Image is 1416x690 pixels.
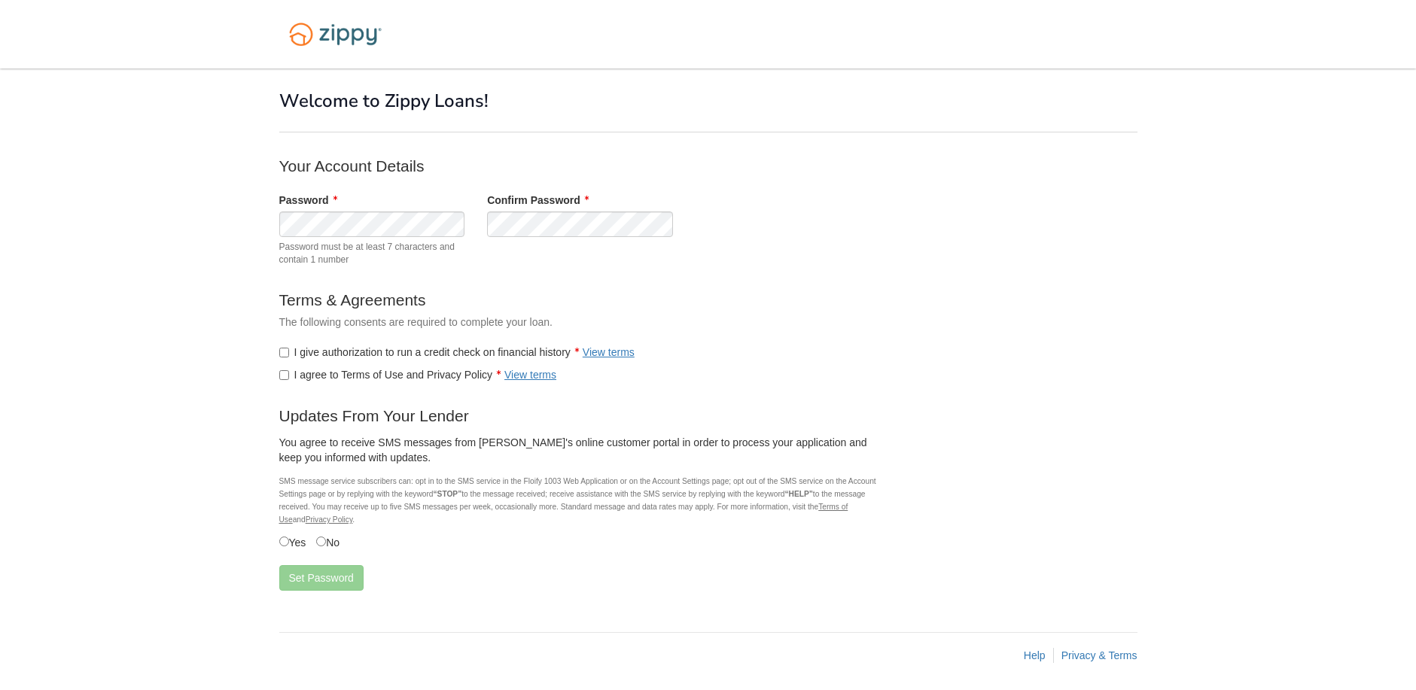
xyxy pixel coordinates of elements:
a: Privacy Policy [306,515,353,524]
button: Set Password [279,565,364,591]
input: I give authorization to run a credit check on financial historyView terms [279,348,289,357]
p: Your Account Details [279,155,882,177]
label: Yes [279,533,306,550]
b: “HELP” [784,490,812,498]
a: View terms [583,346,635,358]
a: Privacy & Terms [1061,649,1137,661]
small: SMS message service subscribers can: opt in to the SMS service in the Floify 1003 Web Application... [279,477,876,524]
label: Confirm Password [487,193,589,208]
label: I agree to Terms of Use and Privacy Policy [279,367,557,382]
h1: Welcome to Zippy Loans! [279,91,1137,111]
div: You agree to receive SMS messages from [PERSON_NAME]'s online customer portal in order to process... [279,435,882,471]
a: View terms [504,369,556,381]
span: Password must be at least 7 characters and contain 1 number [279,241,465,266]
input: Verify Password [487,211,673,237]
input: Yes [279,536,289,546]
label: No [316,533,340,550]
p: Terms & Agreements [279,289,882,311]
input: No [316,536,326,546]
a: Help [1024,649,1046,661]
input: I agree to Terms of Use and Privacy PolicyView terms [279,370,289,380]
label: Password [279,193,337,208]
label: I give authorization to run a credit check on financial history [279,345,635,360]
img: Logo [279,15,391,53]
b: “STOP” [434,490,462,498]
p: The following consents are required to complete your loan. [279,315,882,330]
p: Updates From Your Lender [279,405,882,427]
